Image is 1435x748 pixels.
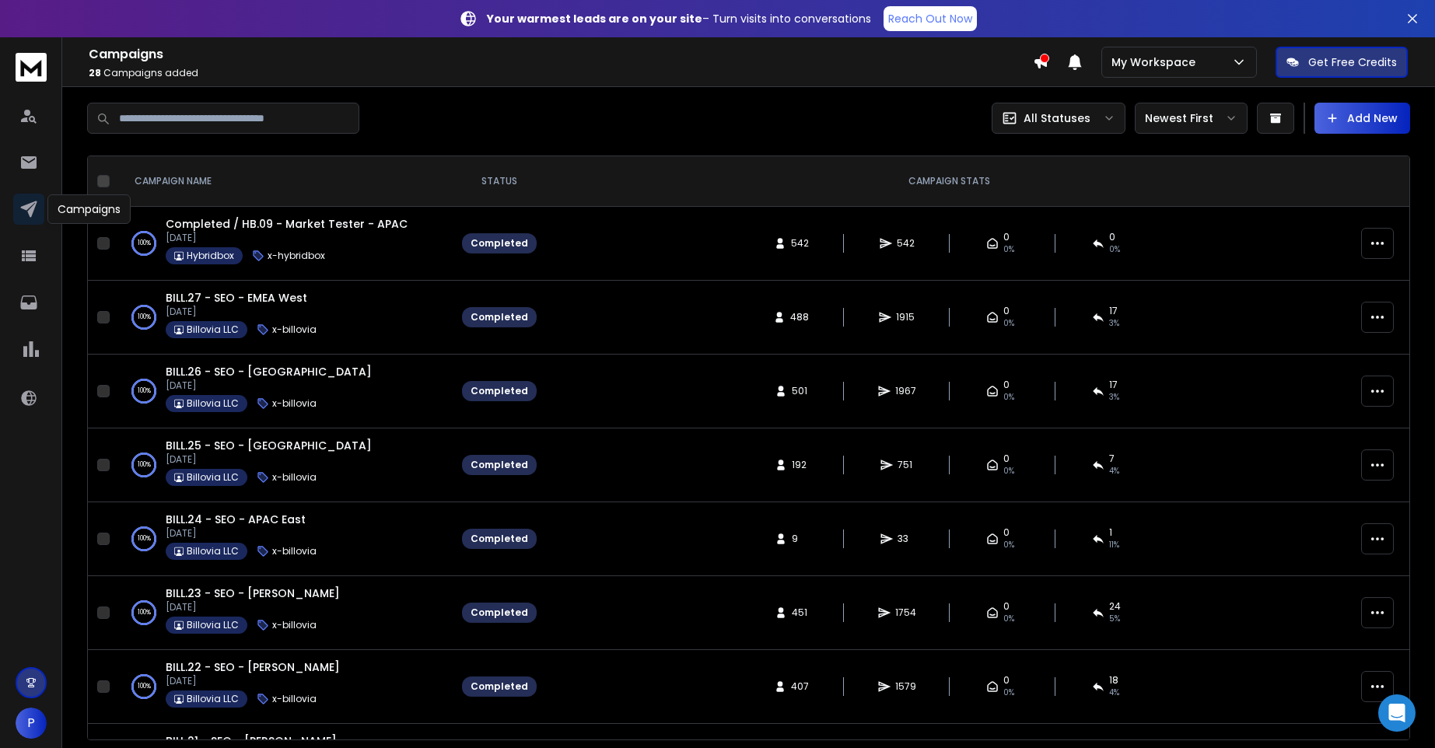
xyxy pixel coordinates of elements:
div: Completed [471,237,528,250]
p: 100 % [138,236,151,251]
span: 0 [1003,600,1010,613]
span: 0% [1003,391,1014,404]
p: x-billovia [272,619,317,631]
a: BILL.22 - SEO - [PERSON_NAME] [166,659,340,675]
p: 100 % [138,309,151,325]
p: Hybridbox [187,250,234,262]
th: STATUS [453,156,546,207]
span: 1579 [895,680,916,693]
a: Completed / HB.09 - Market Tester - APAC [166,216,408,232]
span: 5 % [1109,613,1120,625]
img: logo [16,53,47,82]
div: Completed [471,385,528,397]
span: 3 % [1109,391,1119,404]
a: Reach Out Now [884,6,977,31]
span: 0% [1003,539,1014,551]
span: 0 [1003,231,1010,243]
a: BILL.23 - SEO - [PERSON_NAME] [166,585,340,601]
span: 542 [897,237,915,250]
p: Get Free Credits [1308,54,1397,70]
span: 0 [1003,305,1010,317]
span: 4 % [1109,687,1119,699]
span: 3 % [1109,317,1119,330]
td: 100%BILL.23 - SEO - [PERSON_NAME][DATE]Billovia LLCx-billovia [116,576,453,650]
p: Reach Out Now [888,11,972,26]
td: 100%BILL.22 - SEO - [PERSON_NAME][DATE]Billovia LLCx-billovia [116,650,453,724]
h1: Campaigns [89,45,1033,64]
p: Billovia LLC [187,323,239,336]
p: 100 % [138,679,151,694]
th: CAMPAIGN NAME [116,156,453,207]
p: x-billovia [272,397,317,410]
p: Billovia LLC [187,693,239,705]
span: 1915 [896,311,915,323]
p: [DATE] [166,527,317,540]
span: 1 [1109,526,1112,539]
button: Newest First [1135,103,1248,134]
div: Completed [471,311,528,323]
td: 100%BILL.24 - SEO - APAC East[DATE]Billovia LLCx-billovia [116,502,453,576]
button: Get Free Credits [1276,47,1408,78]
td: 100%Completed / HB.09 - Market Tester - APAC[DATE]Hybridboxx-hybridbox [116,207,453,281]
th: CAMPAIGN STATS [546,156,1352,207]
p: Billovia LLC [187,619,239,631]
span: 0 [1109,231,1115,243]
span: 488 [790,311,809,323]
p: [DATE] [166,306,317,318]
span: 28 [89,66,101,79]
a: BILL.27 - SEO - EMEA West [166,290,307,306]
span: 542 [791,237,809,250]
p: 100 % [138,531,151,547]
p: Billovia LLC [187,397,239,410]
button: P [16,708,47,739]
span: 18 [1109,674,1118,687]
p: [DATE] [166,232,408,244]
span: 17 [1109,305,1118,317]
span: 9 [792,533,807,545]
p: x-hybridbox [268,250,325,262]
a: BILL.24 - SEO - APAC East [166,512,306,527]
p: Billovia LLC [187,545,239,558]
span: 0% [1003,317,1014,330]
p: – Turn visits into conversations [487,11,871,26]
span: 501 [792,385,807,397]
span: 1967 [895,385,916,397]
strong: Your warmest leads are on your site [487,11,702,26]
p: x-billovia [272,471,317,484]
div: Open Intercom Messenger [1378,694,1416,732]
span: 0% [1003,243,1014,256]
div: Campaigns [47,194,131,224]
p: 100 % [138,457,151,473]
span: 751 [898,459,913,471]
p: x-billovia [272,693,317,705]
p: All Statuses [1024,110,1090,126]
span: 407 [791,680,809,693]
p: [DATE] [166,601,340,613]
td: 100%BILL.27 - SEO - EMEA West[DATE]Billovia LLCx-billovia [116,281,453,355]
p: Billovia LLC [187,471,239,484]
button: Add New [1314,103,1410,134]
p: 100 % [138,605,151,620]
a: BILL.25 - SEO - [GEOGRAPHIC_DATA] [166,438,372,453]
div: Completed [471,680,528,693]
span: 17 [1109,379,1118,391]
span: 0 [1003,453,1010,465]
span: 451 [792,606,807,619]
p: [DATE] [166,453,372,466]
div: Completed [471,459,528,471]
p: [DATE] [166,379,372,392]
span: BILL.26 - SEO - [GEOGRAPHIC_DATA] [166,364,372,379]
div: Completed [471,606,528,619]
span: 0 [1003,526,1010,539]
span: 0 [1003,674,1010,687]
p: My Workspace [1111,54,1202,70]
span: 33 [898,533,913,545]
span: 24 [1109,600,1121,613]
